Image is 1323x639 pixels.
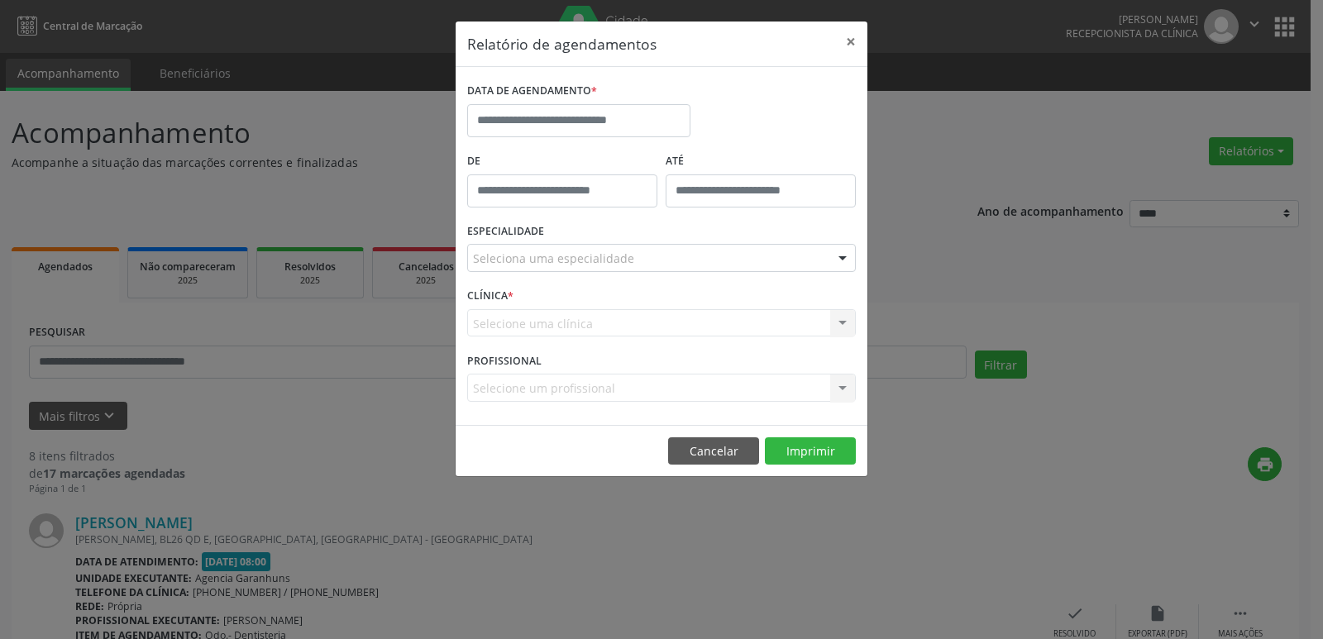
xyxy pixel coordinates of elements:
[467,79,597,104] label: DATA DE AGENDAMENTO
[467,348,542,374] label: PROFISSIONAL
[473,250,634,267] span: Seleciona uma especialidade
[467,284,513,309] label: CLÍNICA
[765,437,856,465] button: Imprimir
[666,149,856,174] label: ATÉ
[467,219,544,245] label: ESPECIALIDADE
[668,437,759,465] button: Cancelar
[467,33,657,55] h5: Relatório de agendamentos
[467,149,657,174] label: De
[834,21,867,62] button: Close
